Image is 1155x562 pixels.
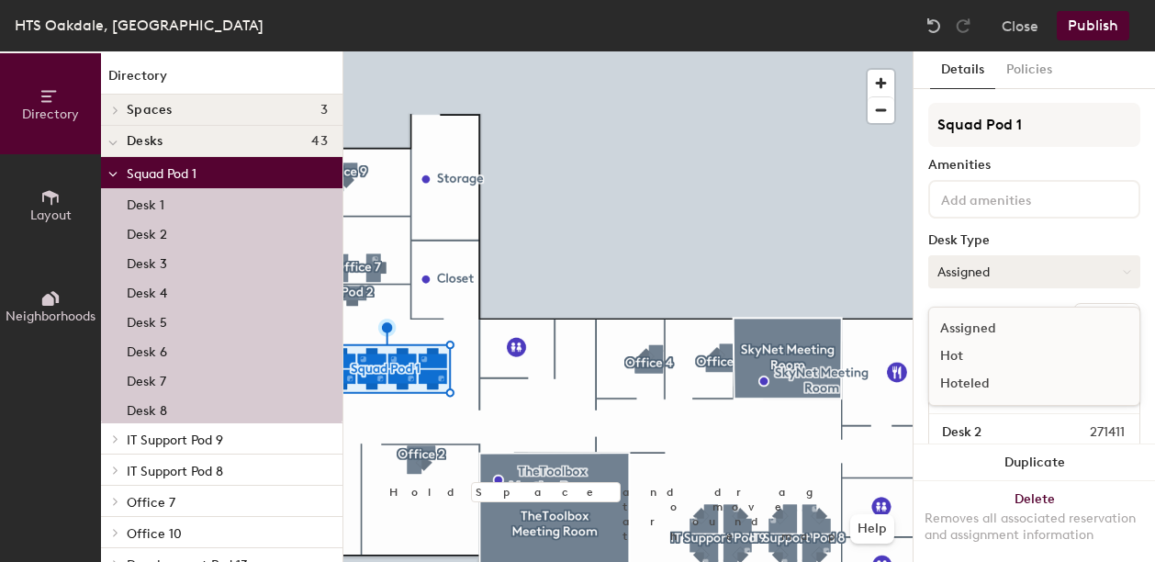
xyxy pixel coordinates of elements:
[15,14,264,37] div: HTS Oakdale, [GEOGRAPHIC_DATA]
[925,17,943,35] img: Undo
[127,103,173,118] span: Spaces
[928,233,1140,248] div: Desk Type
[928,255,1140,288] button: Assigned
[930,51,995,89] button: Details
[30,208,72,223] span: Layout
[127,309,167,331] p: Desk 5
[850,514,894,544] button: Help
[127,251,167,272] p: Desk 3
[933,420,1046,445] input: Unnamed desk
[127,526,182,542] span: Office 10
[914,444,1155,481] button: Duplicate
[914,481,1155,562] button: DeleteRemoves all associated reservation and assignment information
[1046,422,1136,443] span: 271411
[127,221,167,242] p: Desk 2
[6,309,95,324] span: Neighborhoods
[22,107,79,122] span: Directory
[954,17,972,35] img: Redo
[1002,11,1038,40] button: Close
[925,511,1144,544] div: Removes all associated reservation and assignment information
[311,134,328,149] span: 43
[127,280,167,301] p: Desk 4
[127,433,223,448] span: IT Support Pod 9
[320,103,328,118] span: 3
[127,339,167,360] p: Desk 6
[127,166,196,182] span: Squad Pod 1
[929,343,1113,370] div: Hot
[929,315,1113,343] div: Assigned
[127,368,166,389] p: Desk 7
[928,158,1140,173] div: Amenities
[127,192,164,213] p: Desk 1
[937,187,1103,209] input: Add amenities
[929,370,1113,398] div: Hoteled
[127,134,163,149] span: Desks
[1057,11,1129,40] button: Publish
[1073,303,1140,334] button: Ungroup
[127,495,175,511] span: Office 7
[127,398,167,419] p: Desk 8
[995,51,1063,89] button: Policies
[101,66,342,95] h1: Directory
[127,464,223,479] span: IT Support Pod 8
